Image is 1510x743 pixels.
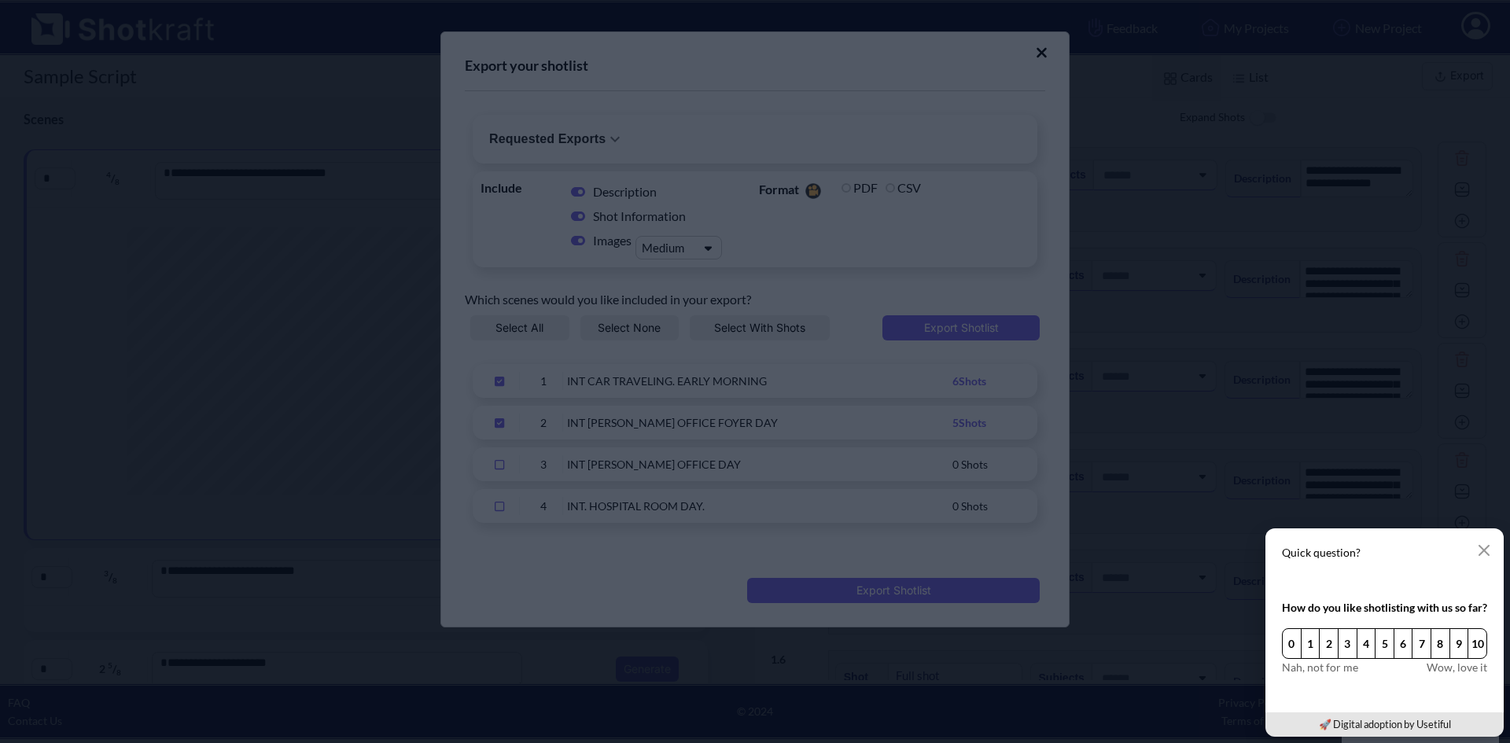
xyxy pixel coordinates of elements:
span: Wow, love it [1427,659,1487,675]
button: 9 [1449,628,1469,659]
button: 4 [1357,628,1376,659]
button: 5 [1375,628,1394,659]
div: How do you like shotlisting with us so far? [1282,599,1487,616]
div: Online [12,13,145,25]
button: 0 [1282,628,1302,659]
button: 7 [1412,628,1431,659]
button: 1 [1301,628,1320,659]
a: 🚀 Digital adoption by Usetiful [1319,718,1451,730]
button: 3 [1338,628,1357,659]
button: 8 [1431,628,1450,659]
p: Quick question? [1282,545,1487,561]
button: 6 [1394,628,1413,659]
button: 10 [1468,628,1487,659]
button: 2 [1319,628,1339,659]
span: Nah, not for me [1282,659,1358,675]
